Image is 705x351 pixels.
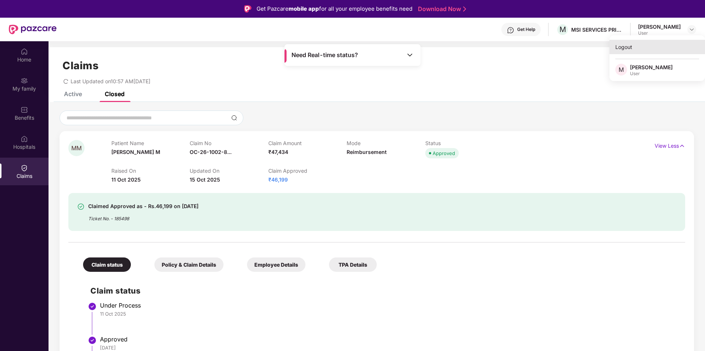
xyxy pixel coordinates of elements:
div: Get Pazcare for all your employee benefits need [257,4,412,13]
div: 11 Oct 2025 [100,310,678,317]
img: Stroke [463,5,466,13]
div: Get Help [517,27,535,32]
div: Claimed Approved as - Rs.46,199 on [DATE] [88,202,198,211]
span: Reimbursement [347,149,387,155]
img: svg+xml;base64,PHN2ZyBpZD0iU3VjY2Vzcy0zMngzMiIgeG1sbnM9Imh0dHA6Ly93d3cudzMub3JnLzIwMDAvc3ZnIiB3aW... [77,203,85,210]
img: svg+xml;base64,PHN2ZyBpZD0iQmVuZWZpdHMiIHhtbG5zPSJodHRwOi8vd3d3LnczLm9yZy8yMDAwL3N2ZyIgd2lkdGg9Ij... [21,106,28,113]
span: [PERSON_NAME] M [111,149,160,155]
img: svg+xml;base64,PHN2ZyBpZD0iSG9tZSIgeG1sbnM9Imh0dHA6Ly93d3cudzMub3JnLzIwMDAvc3ZnIiB3aWR0aD0iMjAiIG... [21,48,28,55]
img: New Pazcare Logo [9,25,57,34]
img: svg+xml;base64,PHN2ZyBpZD0iU2VhcmNoLTMyeDMyIiB4bWxucz0iaHR0cDovL3d3dy53My5vcmcvMjAwMC9zdmciIHdpZH... [231,115,237,121]
div: [DATE] [100,344,678,351]
img: svg+xml;base64,PHN2ZyBpZD0iU3RlcC1Eb25lLTMyeDMyIiB4bWxucz0iaHR0cDovL3d3dy53My5vcmcvMjAwMC9zdmciIH... [88,336,97,345]
div: Ticket No. - 185498 [88,211,198,222]
div: Under Process [100,302,678,309]
p: Status [425,140,504,146]
img: svg+xml;base64,PHN2ZyBpZD0iSG9zcGl0YWxzIiB4bWxucz0iaHR0cDovL3d3dy53My5vcmcvMjAwMC9zdmciIHdpZHRoPS... [21,135,28,143]
p: Claim Approved [268,168,347,174]
p: Claim Amount [268,140,347,146]
span: M [619,65,624,74]
h1: Claims [62,59,99,72]
span: OC-26-1002-8... [190,149,232,155]
h2: Claim status [90,285,678,297]
span: Last Updated on 10:57 AM[DATE] [71,78,150,84]
div: Active [64,90,82,98]
div: Logout [609,40,705,54]
p: Claim No [190,140,268,146]
div: User [638,30,681,36]
p: Raised On [111,168,190,174]
strong: mobile app [289,5,319,12]
img: svg+xml;base64,PHN2ZyB4bWxucz0iaHR0cDovL3d3dy53My5vcmcvMjAwMC9zdmciIHdpZHRoPSIxNyIgaGVpZ2h0PSIxNy... [679,142,685,150]
span: ₹46,199 [268,176,288,183]
div: Closed [105,90,125,98]
span: Need Real-time status? [291,51,358,59]
div: Policy & Claim Details [154,257,223,272]
div: Employee Details [247,257,305,272]
div: Claim status [83,257,131,272]
div: Approved [100,336,678,343]
p: Mode [347,140,425,146]
p: Updated On [190,168,268,174]
span: 11 Oct 2025 [111,176,141,183]
img: svg+xml;base64,PHN2ZyBpZD0iSGVscC0zMngzMiIgeG1sbnM9Imh0dHA6Ly93d3cudzMub3JnLzIwMDAvc3ZnIiB3aWR0aD... [507,27,514,34]
img: svg+xml;base64,PHN2ZyBpZD0iRHJvcGRvd24tMzJ4MzIiIHhtbG5zPSJodHRwOi8vd3d3LnczLm9yZy8yMDAwL3N2ZyIgd2... [689,27,695,32]
img: svg+xml;base64,PHN2ZyB3aWR0aD0iMjAiIGhlaWdodD0iMjAiIHZpZXdCb3g9IjAgMCAyMCAyMCIgZmlsbD0ibm9uZSIgeG... [21,77,28,84]
img: Logo [244,5,251,13]
div: [PERSON_NAME] [638,23,681,30]
span: 15 Oct 2025 [190,176,220,183]
span: M [559,25,566,34]
span: redo [63,78,68,84]
p: View Less [655,140,685,150]
p: Patient Name [111,140,190,146]
img: Toggle Icon [406,51,414,59]
div: Approved [433,150,455,157]
div: MSI SERVICES PRIVATE LIMITED [571,26,623,33]
div: TPA Details [329,257,377,272]
span: MM [71,145,82,151]
img: svg+xml;base64,PHN2ZyBpZD0iQ2xhaW0iIHhtbG5zPSJodHRwOi8vd3d3LnczLm9yZy8yMDAwL3N2ZyIgd2lkdGg9IjIwIi... [21,164,28,172]
div: [PERSON_NAME] [630,64,673,71]
span: ₹47,434 [268,149,288,155]
img: svg+xml;base64,PHN2ZyBpZD0iU3RlcC1Eb25lLTMyeDMyIiB4bWxucz0iaHR0cDovL3d3dy53My5vcmcvMjAwMC9zdmciIH... [88,302,97,311]
a: Download Now [418,5,464,13]
div: User [630,71,673,77]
